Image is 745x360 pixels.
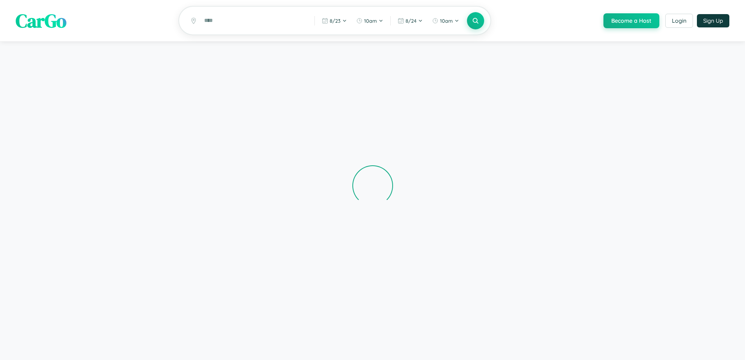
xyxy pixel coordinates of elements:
[428,14,463,27] button: 10am
[440,18,453,24] span: 10am
[394,14,427,27] button: 8/24
[665,14,693,28] button: Login
[364,18,377,24] span: 10am
[697,14,729,27] button: Sign Up
[352,14,387,27] button: 10am
[330,18,341,24] span: 8 / 23
[318,14,351,27] button: 8/23
[406,18,416,24] span: 8 / 24
[16,8,66,34] span: CarGo
[603,13,659,28] button: Become a Host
